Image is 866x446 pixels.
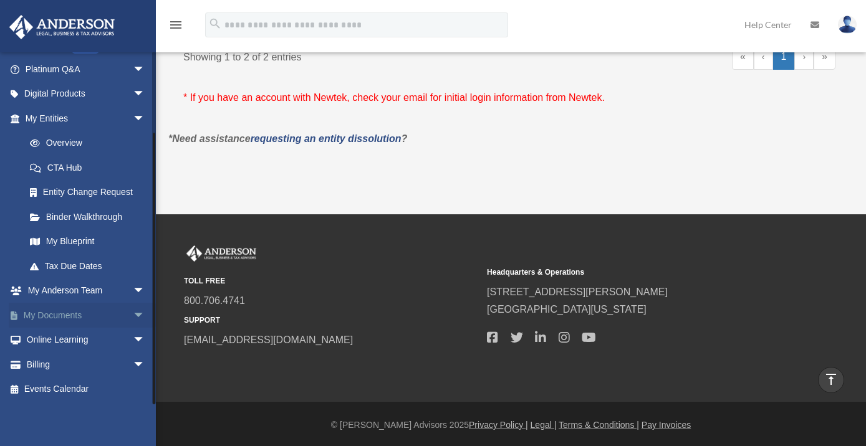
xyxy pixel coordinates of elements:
a: Overview [17,131,152,156]
a: CTA Hub [17,155,158,180]
span: arrow_drop_down [133,278,158,304]
a: Terms & Conditions | [559,420,639,430]
a: First [732,44,754,70]
small: Headquarters & Operations [487,266,781,279]
a: [GEOGRAPHIC_DATA][US_STATE] [487,304,647,315]
a: [STREET_ADDRESS][PERSON_NAME] [487,287,668,297]
span: arrow_drop_down [133,106,158,131]
small: SUPPORT [184,314,478,327]
div: Showing 1 to 2 of 2 entries [183,44,500,66]
span: arrow_drop_down [133,57,158,82]
a: Billingarrow_drop_down [9,352,164,377]
a: Next [794,44,814,70]
i: menu [168,17,183,32]
a: Previous [754,44,773,70]
div: © [PERSON_NAME] Advisors 2025 [156,417,866,433]
img: User Pic [838,16,857,34]
a: Pay Invoices [642,420,691,430]
a: My Entitiesarrow_drop_down [9,106,158,131]
a: vertical_align_top [818,367,844,393]
small: TOLL FREE [184,275,478,288]
a: Legal | [531,420,557,430]
p: * If you have an account with Newtek, check your email for initial login information from Newtek. [183,89,835,107]
a: Privacy Policy | [469,420,528,430]
a: 800.706.4741 [184,295,245,306]
a: Digital Productsarrow_drop_down [9,82,164,107]
i: vertical_align_top [824,372,839,387]
span: arrow_drop_down [133,352,158,377]
a: 1 [773,44,795,70]
a: Tax Due Dates [17,254,158,278]
a: Platinum Q&Aarrow_drop_down [9,57,164,82]
a: My Documentsarrow_drop_down [9,303,164,328]
a: Events Calendar [9,377,164,402]
a: My Blueprint [17,229,158,254]
em: *Need assistance ? [168,133,407,144]
i: search [208,17,222,31]
a: My Anderson Teamarrow_drop_down [9,278,164,303]
a: requesting an entity dissolution [251,133,402,144]
span: arrow_drop_down [133,82,158,107]
span: arrow_drop_down [133,303,158,328]
img: Anderson Advisors Platinum Portal [184,245,259,262]
img: Anderson Advisors Platinum Portal [6,15,118,39]
a: Last [814,44,835,70]
a: Entity Change Request [17,180,158,205]
a: [EMAIL_ADDRESS][DOMAIN_NAME] [184,334,353,345]
a: menu [168,22,183,32]
a: Online Learningarrow_drop_down [9,328,164,353]
span: arrow_drop_down [133,328,158,353]
a: Binder Walkthrough [17,204,158,229]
